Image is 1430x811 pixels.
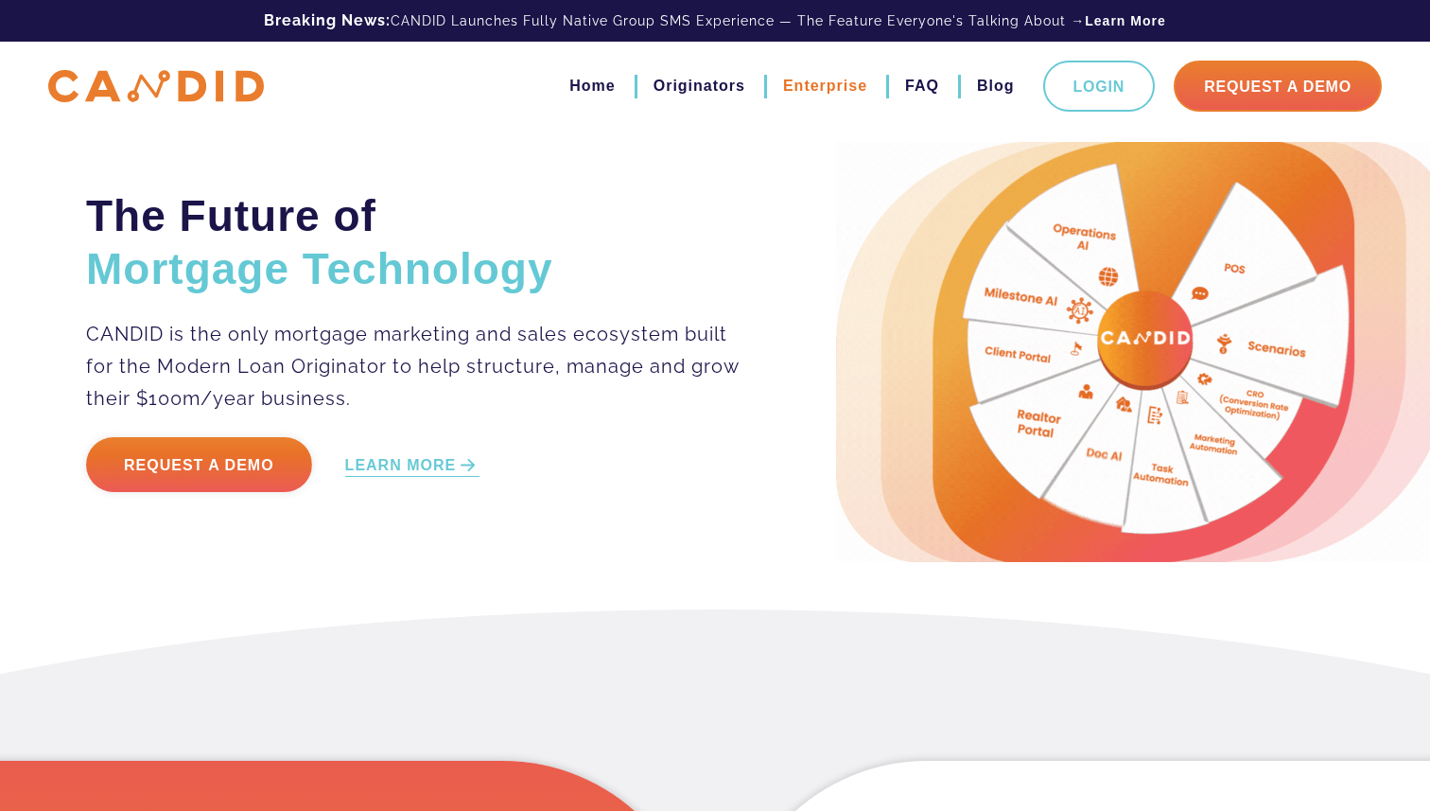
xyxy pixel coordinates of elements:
a: Login [1043,61,1156,112]
a: Request a Demo [86,437,312,492]
a: Request A Demo [1174,61,1382,112]
a: Originators [654,70,745,102]
a: LEARN MORE [345,455,480,477]
b: Breaking News: [264,11,391,29]
a: FAQ [905,70,939,102]
a: Blog [977,70,1015,102]
span: Mortgage Technology [86,244,553,293]
a: Learn More [1085,11,1165,30]
p: CANDID is the only mortgage marketing and sales ecosystem built for the Modern Loan Originator to... [86,318,741,414]
a: Enterprise [783,70,867,102]
img: CANDID APP [48,70,264,103]
h2: The Future of [86,189,741,295]
a: Home [569,70,615,102]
